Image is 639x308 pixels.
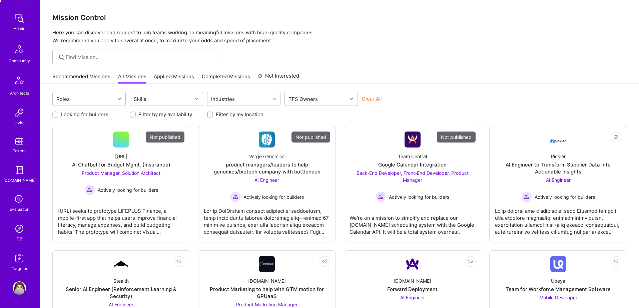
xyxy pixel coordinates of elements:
img: Company Logo [259,256,275,272]
img: admin teamwork [13,12,26,25]
span: Back-End Developer, Front-End Developer, Product Manager [357,170,469,183]
span: AI Engineer [546,177,571,183]
img: Company Logo [550,134,566,146]
div: [DOMAIN_NAME] [394,277,431,284]
span: AI Engineer [254,177,279,183]
div: AI Engineer to Transform Supplier Data into Actionable Insights [495,161,621,175]
div: [URL] [115,153,127,160]
div: Lor Ip DolOrsitam consect adipisci el seddoeiusm, temp incididuntu laboree doloremag aliq—enimad ... [204,202,330,235]
img: Actively looking for builders [230,191,241,202]
input: Find Mission... [66,54,214,61]
i: icon EyeClosed [613,134,619,140]
a: Recommended Missions [52,73,110,84]
label: Looking for builders [61,111,108,118]
div: Ubeya [551,277,565,284]
i: icon SearchGrey [58,53,65,61]
img: Company Logo [405,256,421,272]
a: Not published[URL]AI Chatbot for Budget Mgmt. (Insurance)Product Manager, Solution Architect Acti... [58,132,184,237]
div: [DOMAIN_NAME] [248,277,286,284]
div: Invite [14,119,25,126]
button: Clear All [362,95,382,102]
label: Filter by my availability [138,111,192,118]
img: Company Logo [259,132,275,148]
div: TFS Owners [287,94,319,104]
div: Verge Genomics [249,153,284,160]
img: Skill Targeter [13,252,26,265]
div: Skills [132,94,148,104]
img: Company Logo [405,132,421,148]
a: Applied Missions [154,73,194,84]
a: Not publishedCompany LogoVerge Genomicsproduct managers/leaders to help genomics/biotech company ... [204,132,330,237]
div: Team for Workforce Management Software [506,286,611,293]
i: icon Chevron [118,97,121,101]
img: Admin Search [13,222,26,235]
span: Actively looking for builders [243,193,304,200]
img: Actively looking for builders [376,191,386,202]
img: Company Logo [550,256,566,272]
span: Actively looking for builders [98,186,158,193]
i: icon SelectionTeam [13,193,26,206]
span: Actively looking for builders [389,193,449,200]
div: Lo’ip dolorsi ame c adipisc el sedd Eiusmod tempo i utla etdolore magnaaliq: enimadminimv quisn, ... [495,202,621,235]
div: Community [9,57,30,64]
i: icon Chevron [195,97,198,101]
span: Actively looking for builders [535,193,595,200]
div: Not published [146,132,184,143]
div: Product Marketing to help with GTM motion for GPUaaS [204,286,330,300]
img: Invite [13,106,26,119]
img: Community [11,41,27,57]
i: icon Chevron [272,97,276,101]
i: icon EyeClosed [613,259,619,264]
div: Evaluation [10,206,29,213]
span: Product Marketing Manager [236,302,297,307]
div: DB [17,235,22,242]
div: Targeter [12,265,27,272]
a: User Avatar [11,281,28,295]
i: icon EyeClosed [468,259,473,264]
a: Company LogoPicklerAI Engineer to Transform Supplier Data into Actionable InsightsAI Engineer Act... [495,132,621,237]
div: Not published [291,132,330,143]
div: Roles [55,94,71,104]
span: AI Engineer [109,302,133,307]
img: Actively looking for builders [521,191,532,202]
h3: Mission Control [52,13,627,22]
span: AI Engineer [400,295,425,300]
div: AI Chatbot for Budget Mgmt. (Insurance) [72,161,170,168]
p: Here you can discover and request to join teams working on meaningful missions with high-quality ... [52,29,627,45]
img: guide book [13,163,26,177]
img: Architects [11,74,27,90]
div: Senior AI Engineer (Reinforcement Learning & Security) [58,286,184,300]
a: Completed Missions [202,73,250,84]
a: Not publishedCompany LogoTeam CentralGoogle Calendar IntegrationBack-End Developer, Front-End Dev... [350,132,476,237]
i: icon EyeClosed [322,259,328,264]
div: Not published [437,132,476,143]
img: tokens [15,138,23,145]
img: User Avatar [13,281,26,295]
div: We're on a mission to simplify and replace our [DOMAIN_NAME] scheduling system with the Google Ca... [350,209,476,235]
div: Architects [10,90,29,97]
div: product managers/leaders to help genomics/biotech company with bottleneck [204,161,330,175]
div: [DOMAIN_NAME] [3,177,36,184]
a: All Missions [118,73,146,84]
img: Company Logo [113,260,129,268]
i: icon Chevron [350,97,353,101]
span: Product Manager, Solution Architect [82,170,160,176]
div: Pickler [551,153,566,160]
div: Industries [209,94,236,104]
div: [URL] seeks to prototype LIFEPLUS Finance, a mobile-first app that helps users improve financial ... [58,202,184,235]
div: Stealth [113,277,129,284]
div: Tokens [13,147,26,154]
div: Admin [14,25,25,32]
label: Filter by my location [216,111,263,118]
div: Google Calendar Integration [378,161,447,168]
div: Team Central [398,153,427,160]
i: icon EyeClosed [176,259,182,264]
img: Actively looking for builders [84,184,95,195]
span: Mobile Developer [539,295,577,300]
div: Forward Deployment [387,286,438,293]
a: Not Interested [257,72,299,84]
